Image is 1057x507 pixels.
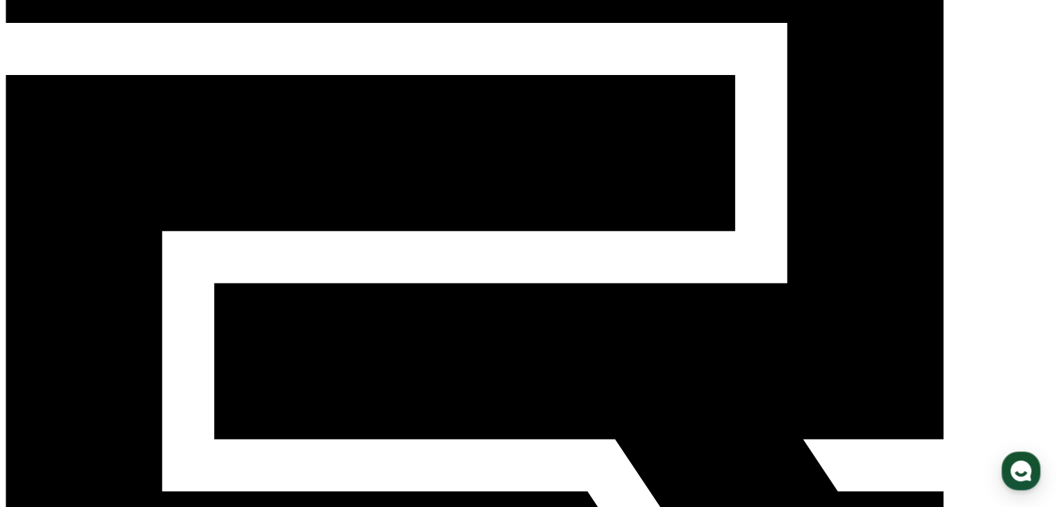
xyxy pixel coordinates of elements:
a: 대화 [92,392,179,426]
span: 설정 [215,413,231,424]
span: 홈 [44,413,52,424]
span: 대화 [127,413,144,424]
a: 홈 [4,392,92,426]
a: 설정 [179,392,267,426]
